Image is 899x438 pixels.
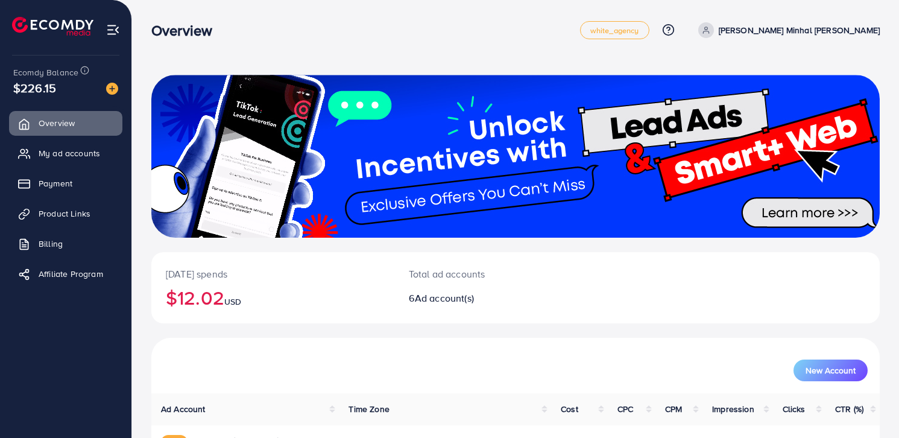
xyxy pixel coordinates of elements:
[580,21,649,39] a: white_agency
[665,403,682,415] span: CPM
[806,366,856,375] span: New Account
[13,79,56,97] span: $226.15
[719,23,880,37] p: [PERSON_NAME] Minhal [PERSON_NAME]
[39,117,75,129] span: Overview
[561,403,578,415] span: Cost
[712,403,754,415] span: Impression
[9,111,122,135] a: Overview
[9,171,122,195] a: Payment
[224,296,241,308] span: USD
[39,147,100,159] span: My ad accounts
[39,268,103,280] span: Affiliate Program
[590,27,639,34] span: white_agency
[409,267,562,281] p: Total ad accounts
[415,291,474,305] span: Ad account(s)
[106,83,118,95] img: image
[39,238,63,250] span: Billing
[835,403,863,415] span: CTR (%)
[39,177,72,189] span: Payment
[793,360,868,381] button: New Account
[12,17,93,36] img: logo
[617,403,633,415] span: CPC
[106,23,120,37] img: menu
[39,208,90,220] span: Product Links
[9,202,122,226] a: Product Links
[349,403,389,415] span: Time Zone
[783,403,806,415] span: Clicks
[13,66,78,78] span: Ecomdy Balance
[161,403,206,415] span: Ad Account
[9,262,122,286] a: Affiliate Program
[151,22,222,39] h3: Overview
[166,267,380,281] p: [DATE] spends
[848,384,890,429] iframe: Chat
[693,22,880,38] a: [PERSON_NAME] Minhal [PERSON_NAME]
[166,286,380,309] h2: $12.02
[409,293,562,304] h2: 6
[9,232,122,256] a: Billing
[9,141,122,165] a: My ad accounts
